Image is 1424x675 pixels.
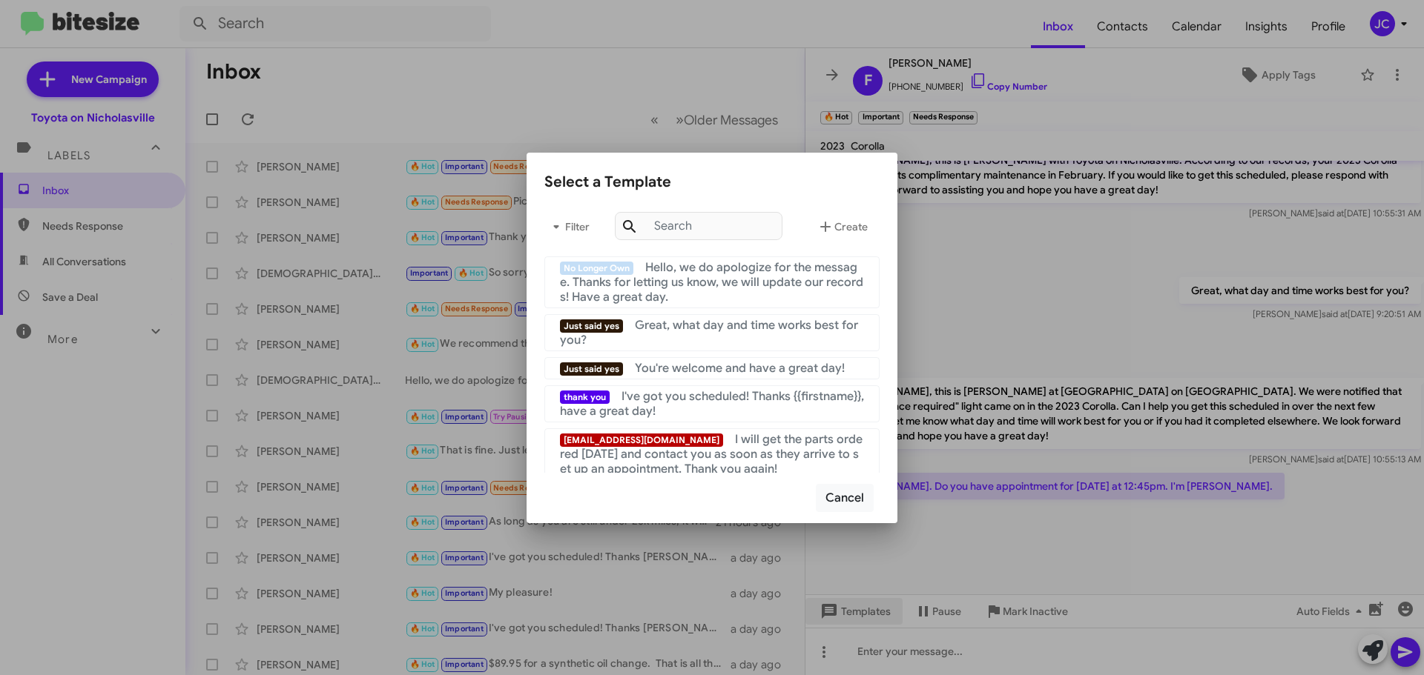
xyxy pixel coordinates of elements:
span: Create [817,213,868,240]
span: Hello, we do apologize for the message. Thanks for letting us know, we will update our records! H... [560,260,863,305]
span: You're welcome and have a great day! [635,361,845,376]
span: Great, what day and time works best for you? [560,318,858,348]
button: Cancel [816,484,874,512]
span: [EMAIL_ADDRESS][DOMAIN_NAME] [560,433,723,447]
span: Just said yes [560,362,623,376]
span: thank you [560,390,610,404]
span: I've got you scheduled! Thanks {{firstname}}, have a great day! [560,389,864,419]
button: Filter [544,209,592,245]
input: Search [615,212,782,240]
span: Just said yes [560,319,623,333]
span: I will get the parts ordered [DATE] and contact you as soon as they arrive to set up an appointme... [560,432,863,476]
button: Create [805,209,880,245]
div: Select a Template [544,170,880,194]
span: No Longer Own [560,262,633,275]
span: Filter [544,213,592,240]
